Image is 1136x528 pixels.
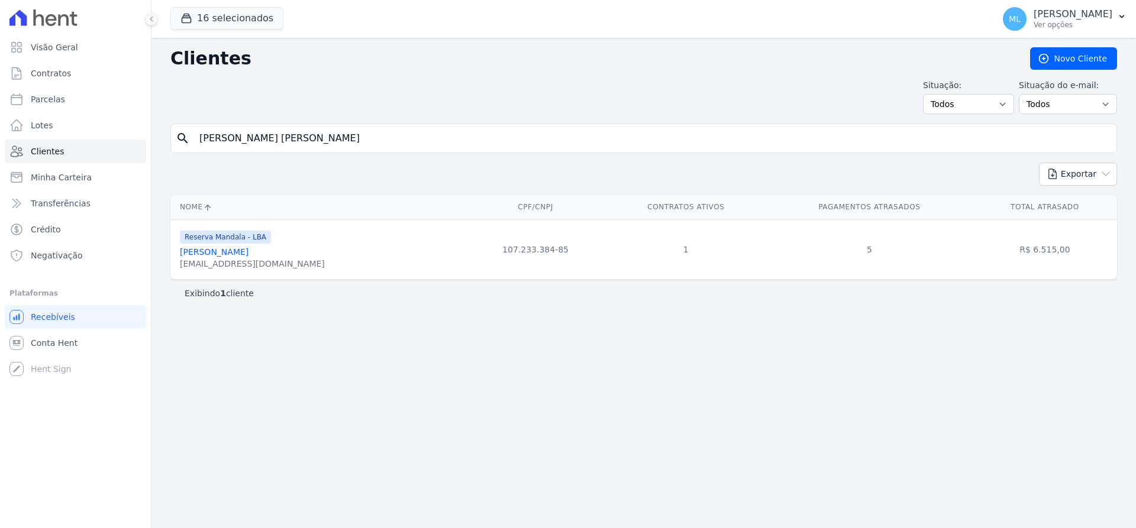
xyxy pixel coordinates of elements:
p: [PERSON_NAME] [1034,8,1112,20]
button: Exportar [1039,163,1117,186]
span: Lotes [31,119,53,131]
a: Conta Hent [5,331,146,355]
a: Novo Cliente [1030,47,1117,70]
span: Contratos [31,67,71,79]
h2: Clientes [170,48,1011,69]
p: Ver opções [1034,20,1112,30]
label: Situação do e-mail: [1019,79,1117,92]
p: Exibindo cliente [185,287,254,299]
span: Parcelas [31,93,65,105]
a: Recebíveis [5,305,146,329]
div: Plataformas [9,286,141,300]
th: CPF/CNPJ [465,195,605,219]
span: Transferências [31,197,91,209]
span: Clientes [31,145,64,157]
td: R$ 6.515,00 [973,219,1117,279]
span: Crédito [31,223,61,235]
i: search [176,131,190,145]
a: Parcelas [5,88,146,111]
span: Conta Hent [31,337,78,349]
a: Crédito [5,218,146,241]
th: Pagamentos Atrasados [766,195,973,219]
th: Contratos Ativos [606,195,766,219]
span: Minha Carteira [31,171,92,183]
a: [PERSON_NAME] [180,247,248,257]
span: Recebíveis [31,311,75,323]
div: [EMAIL_ADDRESS][DOMAIN_NAME] [180,258,325,270]
span: ML [1009,15,1021,23]
b: 1 [220,289,226,298]
th: Total Atrasado [973,195,1117,219]
input: Buscar por nome, CPF ou e-mail [192,127,1112,150]
span: Reserva Mandala - LBA [180,231,271,244]
span: Visão Geral [31,41,78,53]
button: 16 selecionados [170,7,283,30]
td: 5 [766,219,973,279]
a: Visão Geral [5,35,146,59]
button: ML [PERSON_NAME] Ver opções [993,2,1136,35]
span: Negativação [31,250,83,261]
td: 107.233.384-85 [465,219,605,279]
a: Clientes [5,140,146,163]
th: Nome [170,195,465,219]
a: Transferências [5,192,146,215]
a: Contratos [5,61,146,85]
label: Situação: [923,79,1014,92]
td: 1 [606,219,766,279]
a: Minha Carteira [5,166,146,189]
a: Negativação [5,244,146,267]
a: Lotes [5,114,146,137]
